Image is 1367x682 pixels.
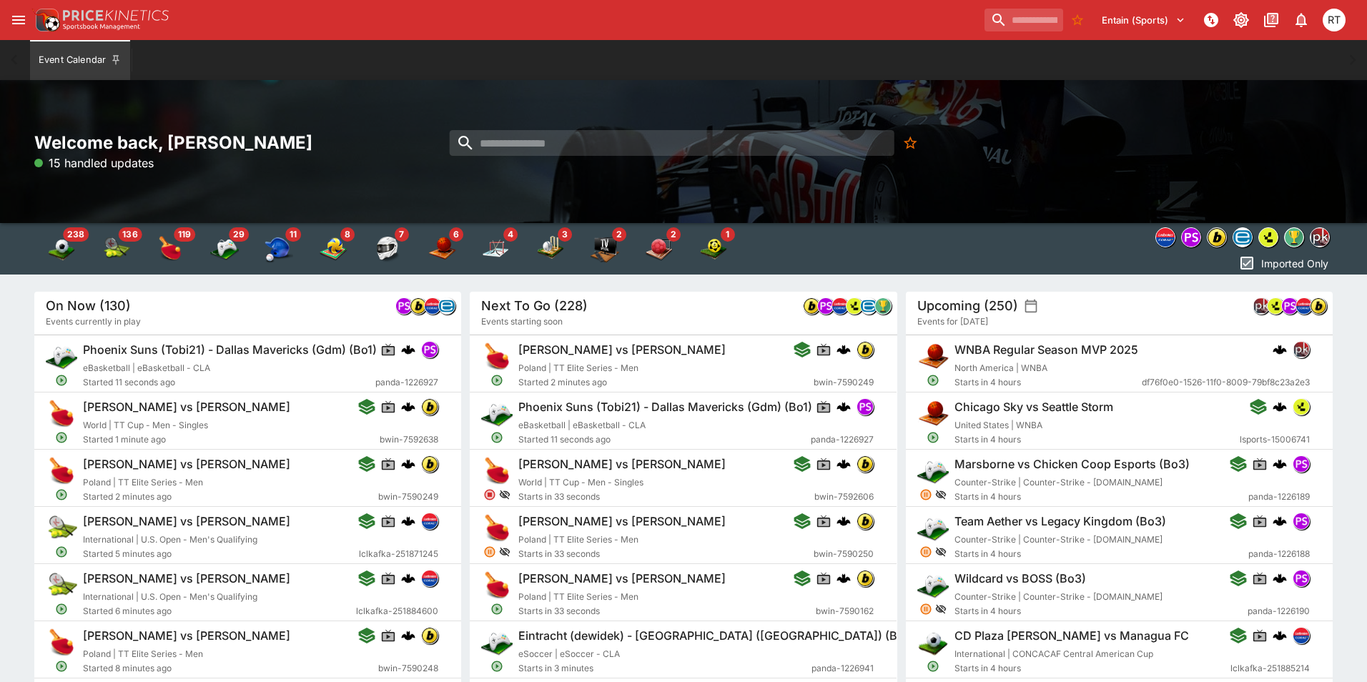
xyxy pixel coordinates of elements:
[210,234,239,263] img: esports
[804,298,819,314] img: bwin.png
[83,477,203,488] span: Poland | TT Elite Series - Men
[1296,298,1312,314] img: lclkafka.png
[373,234,402,263] div: Motor Racing
[518,477,643,488] span: World | TT Cup - Men - Singles
[1293,342,1309,357] img: pricekinetics.png
[1293,513,1310,530] div: pandascore
[1318,4,1350,36] button: Richard Tatton
[1259,228,1278,247] img: lsports.jpeg
[1156,228,1175,247] img: lclkafka.png
[954,400,1113,415] h6: Chicago Sky vs Seattle Storm
[401,628,415,643] div: cerberus
[401,571,415,585] div: cerberus
[481,570,513,601] img: table_tennis.png
[917,315,988,329] span: Events for [DATE]
[1273,514,1287,528] div: cerberus
[954,591,1163,602] span: Counter-Strike | Counter-Strike - [DOMAIN_NAME]
[1258,7,1284,33] button: Documentation
[1293,456,1309,472] img: pandascore.png
[1296,297,1313,315] div: lclkafka
[1310,227,1330,247] div: pricekinetics
[837,514,852,528] img: logo-cerberus.svg
[858,513,874,529] img: bwin.png
[518,628,913,643] h6: Eintracht (dewidek) - [GEOGRAPHIC_DATA] ([GEOGRAPHIC_DATA]) (Bo1)
[518,648,620,659] span: eSoccer | eSoccer - CLA
[1261,256,1328,271] p: Imported Only
[898,130,924,156] button: No Bookmarks
[518,514,726,529] h6: [PERSON_NAME] vs [PERSON_NAME]
[481,341,513,372] img: table_tennis.png
[591,234,619,263] img: tv_specials
[812,661,874,676] span: panda-1226941
[401,457,415,471] div: cerberus
[591,234,619,263] div: Tv Specials
[837,342,852,357] img: logo-cerberus.svg
[401,342,415,357] img: logo-cerberus.svg
[83,604,356,618] span: Started 6 minutes ago
[481,398,513,430] img: esports.png
[421,455,438,473] div: bwin
[439,298,455,314] img: betradar.png
[917,398,949,430] img: basketball.png
[837,400,852,414] img: logo-cerberus.svg
[83,534,257,545] span: International | U.S. Open - Men's Qualifying
[46,341,77,372] img: esports.png
[229,227,249,242] span: 29
[858,399,874,415] img: pandascore.png
[83,628,290,643] h6: [PERSON_NAME] vs [PERSON_NAME]
[340,227,355,242] span: 8
[424,297,441,315] div: lclkafka
[518,457,726,472] h6: [PERSON_NAME] vs [PERSON_NAME]
[482,234,510,263] div: Ice Hockey
[917,297,1018,314] h5: Upcoming (250)
[518,661,811,676] span: Starts in 3 minutes
[499,489,510,500] svg: Hidden
[1153,223,1333,252] div: Event type filters
[818,298,834,314] img: pandascore.png
[837,342,852,357] div: cerberus
[410,298,426,314] img: bwin.png
[837,571,852,585] img: logo-cerberus.svg
[1207,227,1227,247] div: bwin
[954,648,1153,659] span: International | CONCACAF Central American Cup
[481,297,588,314] h5: Next To Go (228)
[1181,227,1201,247] div: pandascore
[1293,341,1310,358] div: pricekinetics
[837,571,852,585] div: cerberus
[83,375,375,390] span: Started 11 seconds ago
[47,234,76,263] img: soccer
[1293,455,1310,473] div: pandascore
[934,489,946,500] svg: Hidden
[83,547,359,561] span: Started 5 minutes ago
[46,513,77,544] img: tennis.png
[861,298,877,314] img: betradar.png
[917,570,949,601] img: esports.png
[481,627,513,658] img: esports.png
[438,297,455,315] div: betradar
[917,455,949,487] img: esports.png
[917,627,949,658] img: soccer.png
[558,227,572,242] span: 3
[1273,400,1287,414] img: logo-cerberus.svg
[285,227,301,242] span: 11
[518,534,638,545] span: Poland | TT Elite Series - Men
[401,514,415,528] div: cerberus
[1268,298,1283,314] img: lsports.jpeg
[55,374,68,387] svg: Open
[449,227,463,242] span: 6
[858,342,874,357] img: bwin.png
[83,342,377,357] h6: Phoenix Suns (Tobi21) - Dallas Mavericks (Gdm) (Bo1)
[83,571,290,586] h6: [PERSON_NAME] vs [PERSON_NAME]
[612,227,626,242] span: 2
[6,7,31,33] button: open drawer
[536,234,565,263] div: Cricket
[421,627,438,644] div: bwin
[919,603,932,616] svg: Suspended
[1273,514,1287,528] img: logo-cerberus.svg
[954,514,1166,529] h6: Team Aether vs Legacy Kingdom (Bo3)
[34,223,741,275] div: Event type filters
[518,604,816,618] span: Starts in 33 seconds
[1288,7,1314,33] button: Notifications
[401,400,415,414] div: cerberus
[699,234,728,263] div: Futsal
